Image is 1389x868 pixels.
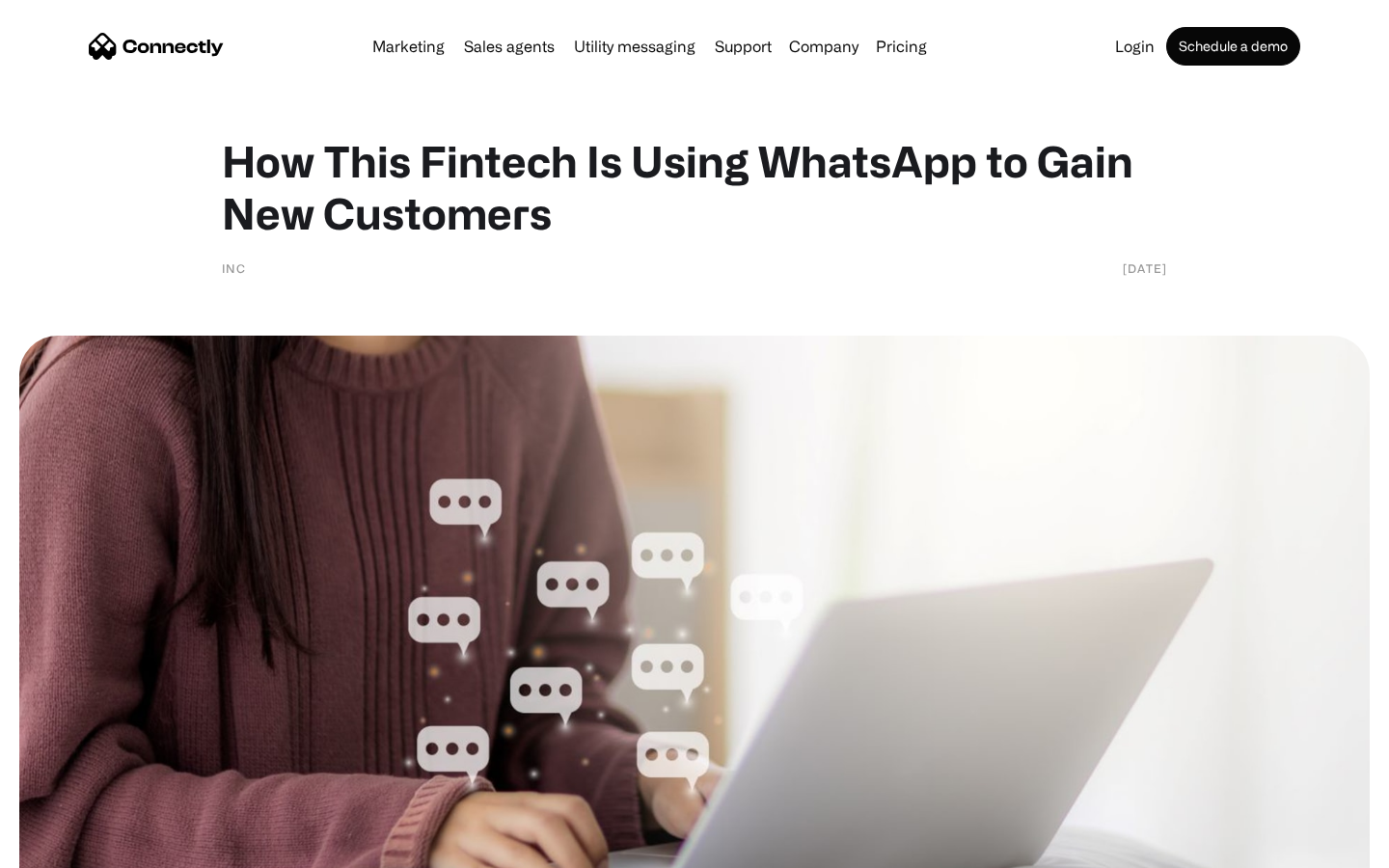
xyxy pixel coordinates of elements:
[707,39,779,54] a: Support
[19,834,116,861] aside: Language selected: English
[39,834,116,861] ul: Language list
[1166,27,1300,66] a: Schedule a demo
[222,258,246,278] div: INC
[789,33,858,60] div: Company
[456,39,562,54] a: Sales agents
[1123,258,1167,278] div: [DATE]
[1107,39,1162,54] a: Login
[365,39,452,54] a: Marketing
[222,135,1167,239] h1: How This Fintech Is Using WhatsApp to Gain New Customers
[566,39,703,54] a: Utility messaging
[868,39,935,54] a: Pricing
